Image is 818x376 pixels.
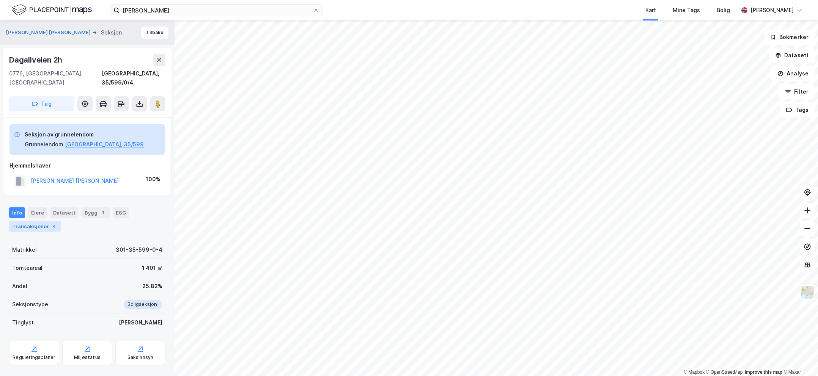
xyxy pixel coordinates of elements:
[780,102,815,117] button: Tags
[74,354,101,360] div: Miljøstatus
[780,340,818,376] iframe: Chat Widget
[12,300,48,309] div: Seksjonstype
[142,263,162,273] div: 1 401 ㎡
[65,140,144,149] button: [GEOGRAPHIC_DATA], 35/599
[780,340,818,376] div: Kontrollprogram for chat
[6,29,92,36] button: [PERSON_NAME] [PERSON_NAME]
[745,370,782,375] a: Improve this map
[9,207,25,218] div: Info
[12,318,34,327] div: Tinglyst
[764,30,815,45] button: Bokmerker
[101,28,122,37] div: Seksjon
[645,6,656,15] div: Kart
[12,282,27,291] div: Andel
[50,207,79,218] div: Datasett
[800,285,815,299] img: Z
[82,207,110,218] div: Bygg
[119,318,162,327] div: [PERSON_NAME]
[779,84,815,99] button: Filter
[50,222,58,230] div: 4
[142,282,162,291] div: 25.82%
[717,6,730,15] div: Bolig
[12,263,42,273] div: Tomteareal
[673,6,700,15] div: Mine Tags
[750,6,794,15] div: [PERSON_NAME]
[120,5,313,16] input: Søk på adresse, matrikkel, gårdeiere, leietakere eller personer
[9,69,102,87] div: 0776, [GEOGRAPHIC_DATA], [GEOGRAPHIC_DATA]
[9,221,61,232] div: Transaksjoner
[28,207,47,218] div: Eiere
[141,27,168,39] button: Tilbake
[769,48,815,63] button: Datasett
[99,209,107,216] div: 1
[9,96,74,111] button: Tag
[12,3,92,17] img: logo.f888ab2527a4732fd821a326f86c7f29.svg
[9,54,64,66] div: Dagaliveien 2h
[102,69,165,87] div: [GEOGRAPHIC_DATA], 35/599/0/4
[25,130,144,139] div: Seksjon av grunneiendom
[116,245,162,254] div: 301-35-599-0-4
[146,175,160,184] div: 100%
[127,354,154,360] div: Saksinnsyn
[25,140,63,149] div: Grunneiendom
[684,370,705,375] a: Mapbox
[13,354,55,360] div: Reguleringsplaner
[113,207,129,218] div: ESG
[771,66,815,81] button: Analyse
[12,245,37,254] div: Matrikkel
[9,161,165,170] div: Hjemmelshaver
[706,370,743,375] a: OpenStreetMap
